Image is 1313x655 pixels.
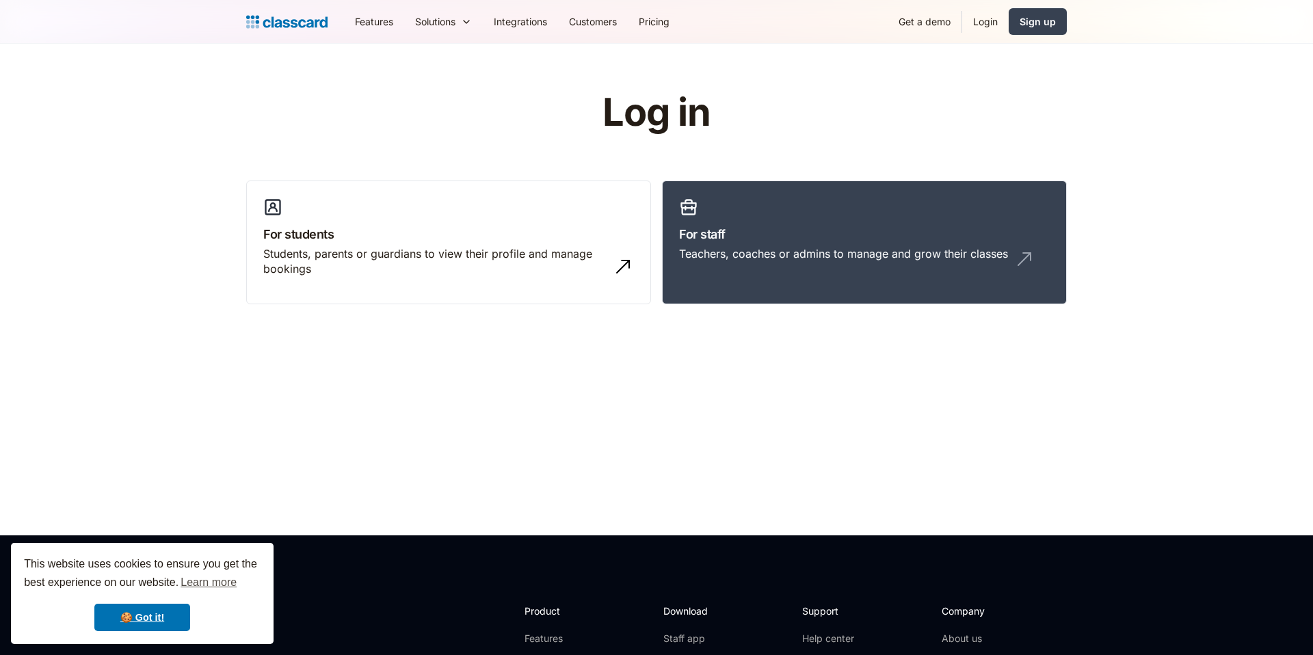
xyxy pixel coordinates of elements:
[679,225,1050,243] h3: For staff
[483,6,558,37] a: Integrations
[942,604,1033,618] h2: Company
[1020,14,1056,29] div: Sign up
[1009,8,1067,35] a: Sign up
[679,246,1008,261] div: Teachers, coaches or admins to manage and grow their classes
[525,604,598,618] h2: Product
[558,6,628,37] a: Customers
[24,556,261,593] span: This website uses cookies to ensure you get the best experience on our website.
[440,92,874,134] h1: Log in
[11,543,274,644] div: cookieconsent
[888,6,961,37] a: Get a demo
[628,6,680,37] a: Pricing
[663,632,719,645] a: Staff app
[802,604,858,618] h2: Support
[525,632,598,645] a: Features
[246,181,651,305] a: For studentsStudents, parents or guardians to view their profile and manage bookings
[802,632,858,645] a: Help center
[178,572,239,593] a: learn more about cookies
[344,6,404,37] a: Features
[246,12,328,31] a: Logo
[662,181,1067,305] a: For staffTeachers, coaches or admins to manage and grow their classes
[962,6,1009,37] a: Login
[263,225,634,243] h3: For students
[263,246,607,277] div: Students, parents or guardians to view their profile and manage bookings
[404,6,483,37] div: Solutions
[663,604,719,618] h2: Download
[415,14,455,29] div: Solutions
[94,604,190,631] a: dismiss cookie message
[942,632,1033,645] a: About us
